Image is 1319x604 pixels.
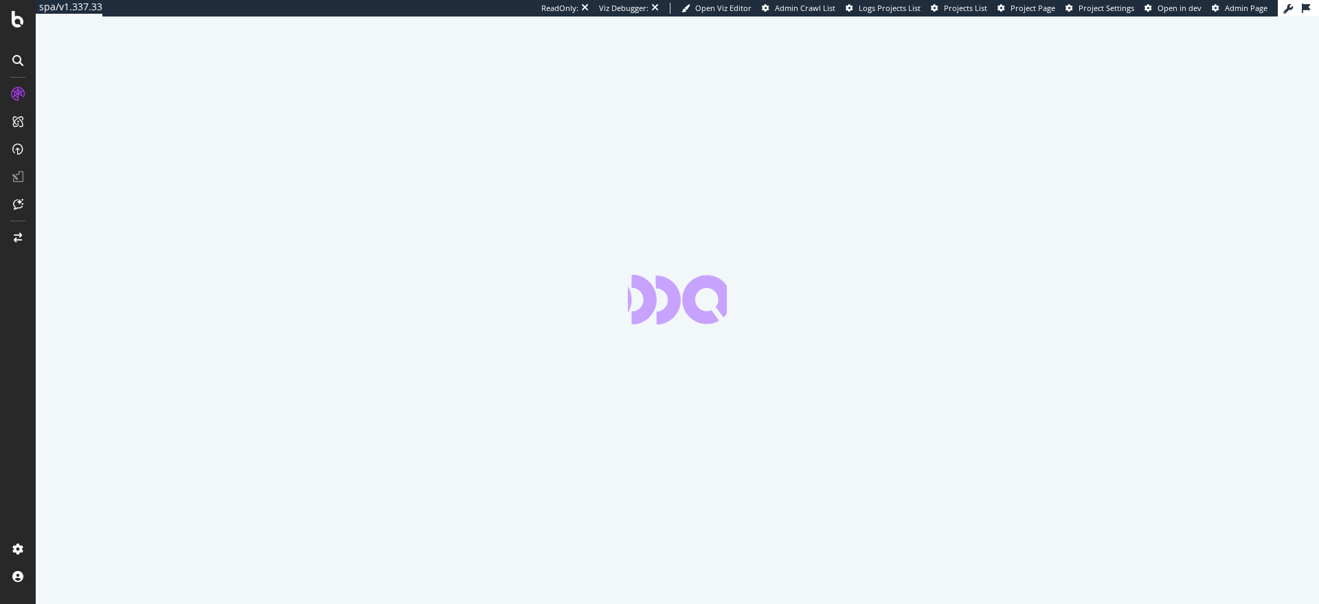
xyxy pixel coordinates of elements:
[944,3,987,13] span: Projects List
[775,3,835,13] span: Admin Crawl List
[931,3,987,14] a: Projects List
[1158,3,1202,13] span: Open in dev
[628,275,727,324] div: animation
[846,3,921,14] a: Logs Projects List
[681,3,752,14] a: Open Viz Editor
[1225,3,1267,13] span: Admin Page
[1066,3,1134,14] a: Project Settings
[997,3,1055,14] a: Project Page
[1212,3,1267,14] a: Admin Page
[599,3,649,14] div: Viz Debugger:
[541,3,578,14] div: ReadOnly:
[1079,3,1134,13] span: Project Settings
[695,3,752,13] span: Open Viz Editor
[762,3,835,14] a: Admin Crawl List
[1011,3,1055,13] span: Project Page
[1145,3,1202,14] a: Open in dev
[859,3,921,13] span: Logs Projects List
